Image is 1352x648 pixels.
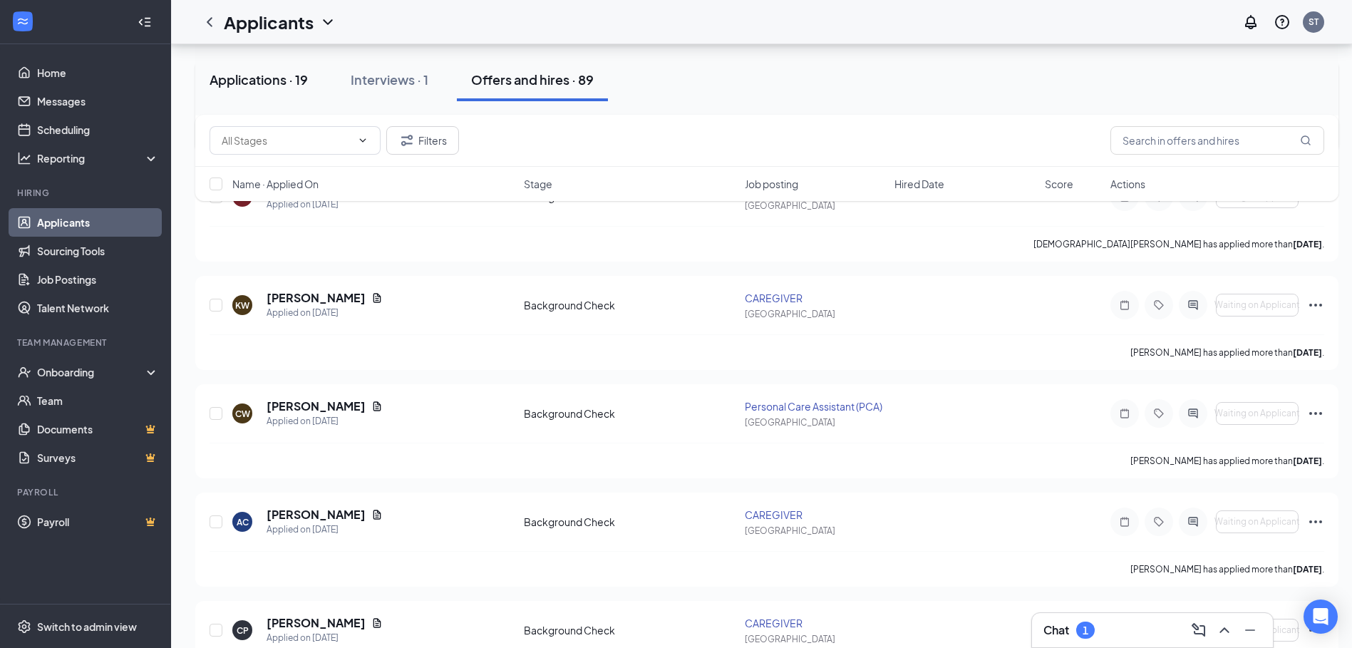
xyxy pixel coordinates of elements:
a: PayrollCrown [37,508,159,536]
div: CAREGIVER [745,291,887,305]
input: Search in offers and hires [1110,126,1324,155]
svg: ChevronUp [1216,622,1233,639]
div: [GEOGRAPHIC_DATA] [745,308,887,320]
a: Team [37,386,159,415]
svg: ActiveChat [1185,408,1202,419]
div: Interviews · 1 [351,71,428,88]
span: Name · Applied On [232,177,319,191]
h5: [PERSON_NAME] [267,507,366,523]
svg: ActiveChat [1185,516,1202,528]
button: Waiting on Applicant [1216,510,1299,533]
div: Background Check [524,406,736,421]
div: [GEOGRAPHIC_DATA] [745,633,887,645]
button: ChevronUp [1213,619,1236,642]
div: ST [1309,16,1319,28]
h5: [PERSON_NAME] [267,615,366,631]
svg: ChevronDown [319,14,336,31]
div: CAREGIVER [745,616,887,630]
div: [GEOGRAPHIC_DATA] [745,416,887,428]
svg: ChevronLeft [201,14,218,31]
div: CP [237,624,249,637]
svg: Document [371,292,383,304]
span: Hired Date [894,177,944,191]
b: [DATE] [1293,239,1322,250]
button: Waiting on Applicant [1216,294,1299,317]
div: Background Check [524,515,736,529]
div: Switch to admin view [37,619,137,634]
svg: QuestionInfo [1274,14,1291,31]
h5: [PERSON_NAME] [267,398,366,414]
button: Waiting on Applicant [1216,619,1299,642]
p: [PERSON_NAME] has applied more than . [1130,563,1324,575]
b: [DATE] [1293,347,1322,358]
a: SurveysCrown [37,443,159,472]
svg: MagnifyingGlass [1300,135,1311,146]
a: Talent Network [37,294,159,322]
h1: Applicants [224,10,314,34]
svg: Note [1116,299,1133,311]
button: Minimize [1239,619,1261,642]
div: Background Check [524,623,736,637]
svg: Document [371,401,383,412]
b: [DATE] [1293,564,1322,575]
div: Applied on [DATE] [267,523,383,537]
span: Score [1045,177,1073,191]
a: Scheduling [37,115,159,144]
div: Team Management [17,336,156,349]
p: [DEMOGRAPHIC_DATA][PERSON_NAME] has applied more than . [1033,238,1324,250]
button: ComposeMessage [1187,619,1210,642]
div: Applied on [DATE] [267,631,383,645]
div: Payroll [17,486,156,498]
svg: Ellipses [1307,513,1324,530]
div: Applied on [DATE] [267,414,383,428]
div: Offers and hires · 89 [471,71,594,88]
a: Job Postings [37,265,159,294]
div: 1 [1083,624,1088,637]
div: Open Intercom Messenger [1304,600,1338,634]
span: Waiting on Applicant [1214,408,1300,418]
svg: Ellipses [1307,297,1324,314]
p: [PERSON_NAME] has applied more than . [1130,346,1324,359]
div: CW [235,408,250,420]
svg: Analysis [17,151,31,165]
div: Applied on [DATE] [267,306,383,320]
div: Hiring [17,187,156,199]
svg: Document [371,617,383,629]
svg: Ellipses [1307,405,1324,422]
div: CAREGIVER [745,508,887,522]
span: Job posting [745,177,798,191]
svg: ChevronDown [357,135,368,146]
div: Reporting [37,151,160,165]
button: Filter Filters [386,126,459,155]
input: All Stages [222,133,351,148]
div: Onboarding [37,365,147,379]
div: KW [235,299,249,312]
svg: Filter [398,132,416,149]
h3: Chat [1043,622,1069,638]
svg: Collapse [138,15,152,29]
svg: Note [1116,516,1133,528]
svg: ActiveChat [1185,299,1202,311]
div: Applications · 19 [210,71,308,88]
span: Stage [524,177,552,191]
span: Waiting on Applicant [1214,300,1300,310]
b: [DATE] [1293,456,1322,466]
div: [GEOGRAPHIC_DATA] [745,525,887,537]
svg: UserCheck [17,365,31,379]
div: AC [237,516,249,528]
a: DocumentsCrown [37,415,159,443]
span: Actions [1110,177,1145,191]
svg: Tag [1150,408,1167,419]
div: Personal Care Assistant (PCA) [745,399,887,413]
svg: Notifications [1242,14,1259,31]
svg: Minimize [1242,622,1259,639]
p: [PERSON_NAME] has applied more than . [1130,455,1324,467]
div: Background Check [524,298,736,312]
svg: WorkstreamLogo [16,14,30,29]
a: Home [37,58,159,87]
span: Waiting on Applicant [1214,517,1300,527]
svg: Settings [17,619,31,634]
svg: Note [1116,408,1133,419]
svg: Tag [1150,299,1167,311]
